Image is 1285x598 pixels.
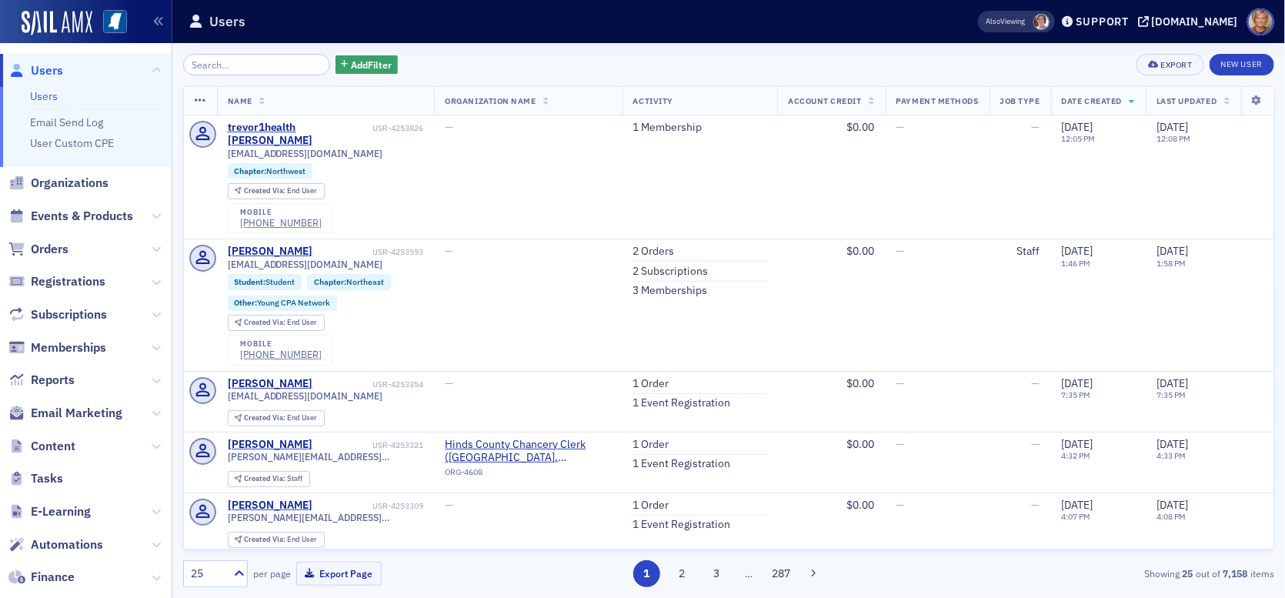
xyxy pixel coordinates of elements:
[1247,8,1274,35] span: Profile
[8,372,75,389] a: Reports
[633,457,731,471] a: 1 Event Registration
[921,566,1274,580] div: Showing out of items
[1210,54,1274,75] a: New User
[244,473,287,483] span: Created Via :
[633,438,669,452] a: 1 Order
[8,405,122,422] a: Email Marketing
[847,120,875,134] span: $0.00
[633,499,669,513] a: 1 Order
[228,296,338,311] div: Other:
[8,470,63,487] a: Tasks
[1156,511,1186,522] time: 4:08 PM
[1032,498,1040,512] span: —
[92,10,127,36] a: View Homepage
[1156,244,1188,258] span: [DATE]
[228,121,370,148] div: trevor1health [PERSON_NAME]
[445,498,453,512] span: —
[240,208,322,217] div: mobile
[788,95,861,106] span: Account Credit
[22,11,92,35] a: SailAMX
[244,187,317,195] div: End User
[1062,389,1091,400] time: 7:35 PM
[234,276,265,287] span: Student :
[445,244,453,258] span: —
[234,297,257,308] span: Other :
[244,413,287,423] span: Created Via :
[445,438,611,465] span: Hinds County Chancery Clerk (Jackson, MS)
[307,274,391,289] div: Chapter:
[768,560,795,587] button: 287
[1076,15,1129,28] div: Support
[847,244,875,258] span: $0.00
[228,410,325,426] div: Created Via: End User
[1156,498,1188,512] span: [DATE]
[896,437,905,451] span: —
[315,379,423,389] div: USR-4253354
[8,208,133,225] a: Events & Products
[31,470,63,487] span: Tasks
[315,440,423,450] div: USR-4253321
[31,536,103,553] span: Automations
[847,376,875,390] span: $0.00
[314,276,346,287] span: Chapter :
[1032,437,1040,451] span: —
[633,284,708,298] a: 3 Memberships
[986,16,1001,26] div: Also
[633,265,709,279] a: 2 Subscriptions
[31,569,75,586] span: Finance
[228,532,325,548] div: Created Via: End User
[244,185,287,195] span: Created Via :
[31,372,75,389] span: Reports
[1062,511,1091,522] time: 4:07 PM
[31,339,106,356] span: Memberships
[234,277,295,287] a: Student:Student
[445,120,453,134] span: —
[31,241,68,258] span: Orders
[1156,389,1186,400] time: 7:35 PM
[633,377,669,391] a: 1 Order
[1156,450,1186,461] time: 4:33 PM
[351,58,392,72] span: Add Filter
[315,247,423,257] div: USR-4253593
[228,148,383,159] span: [EMAIL_ADDRESS][DOMAIN_NAME]
[244,536,317,544] div: End User
[31,273,105,290] span: Registrations
[738,566,759,580] span: …
[703,560,730,587] button: 3
[31,438,75,455] span: Content
[1136,54,1203,75] button: Export
[1033,14,1050,30] span: Lydia Carlisle
[445,467,611,483] div: ORG-4608
[896,120,905,134] span: —
[1156,376,1188,390] span: [DATE]
[668,560,695,587] button: 2
[1156,258,1186,269] time: 1:58 PM
[228,471,310,487] div: Created Via: Staff
[1156,133,1190,144] time: 12:08 PM
[228,377,313,391] a: [PERSON_NAME]
[253,566,291,580] label: per page
[228,512,424,523] span: [PERSON_NAME][EMAIL_ADDRESS][PERSON_NAME][DOMAIN_NAME]
[228,245,313,259] a: [PERSON_NAME]
[445,376,453,390] span: —
[633,121,703,135] a: 1 Membership
[633,245,675,259] a: 2 Orders
[633,396,731,410] a: 1 Event Registration
[1062,120,1093,134] span: [DATE]
[1161,61,1193,69] div: Export
[31,306,107,323] span: Subscriptions
[896,498,905,512] span: —
[8,339,106,356] a: Memberships
[315,501,423,511] div: USR-4253309
[8,503,91,520] a: E-Learning
[1156,437,1188,451] span: [DATE]
[1062,258,1091,269] time: 1:46 PM
[228,499,313,513] div: [PERSON_NAME]
[30,115,103,129] a: Email Send Log
[228,390,383,402] span: [EMAIL_ADDRESS][DOMAIN_NAME]
[240,339,322,349] div: mobile
[240,349,322,360] a: [PHONE_NUMBER]
[8,241,68,258] a: Orders
[986,16,1026,27] span: Viewing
